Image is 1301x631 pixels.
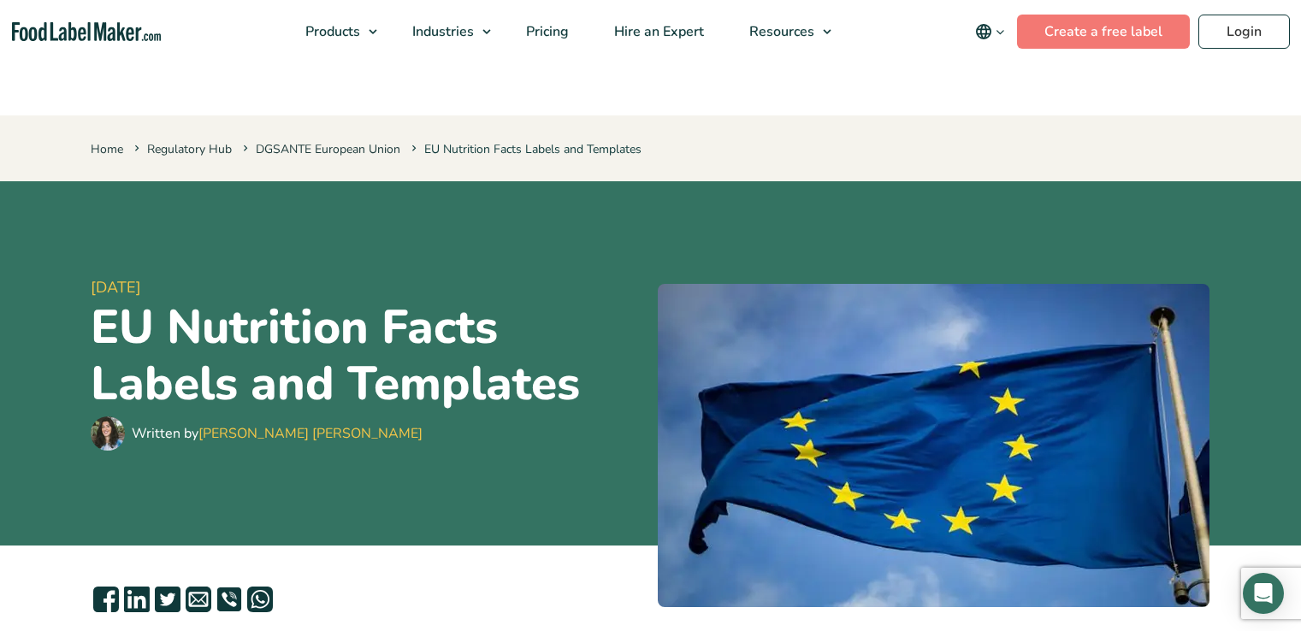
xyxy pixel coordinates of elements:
[147,141,232,157] a: Regulatory Hub
[132,423,423,444] div: Written by
[256,141,400,157] a: DGSANTE European Union
[198,424,423,443] a: [PERSON_NAME] [PERSON_NAME]
[1198,15,1290,49] a: Login
[300,22,362,41] span: Products
[521,22,571,41] span: Pricing
[91,299,644,412] h1: EU Nutrition Facts Labels and Templates
[407,22,476,41] span: Industries
[1243,573,1284,614] div: Open Intercom Messenger
[91,141,123,157] a: Home
[744,22,816,41] span: Resources
[91,416,125,451] img: Maria Abi Hanna - Food Label Maker
[91,276,644,299] span: [DATE]
[1017,15,1190,49] a: Create a free label
[609,22,706,41] span: Hire an Expert
[408,141,642,157] span: EU Nutrition Facts Labels and Templates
